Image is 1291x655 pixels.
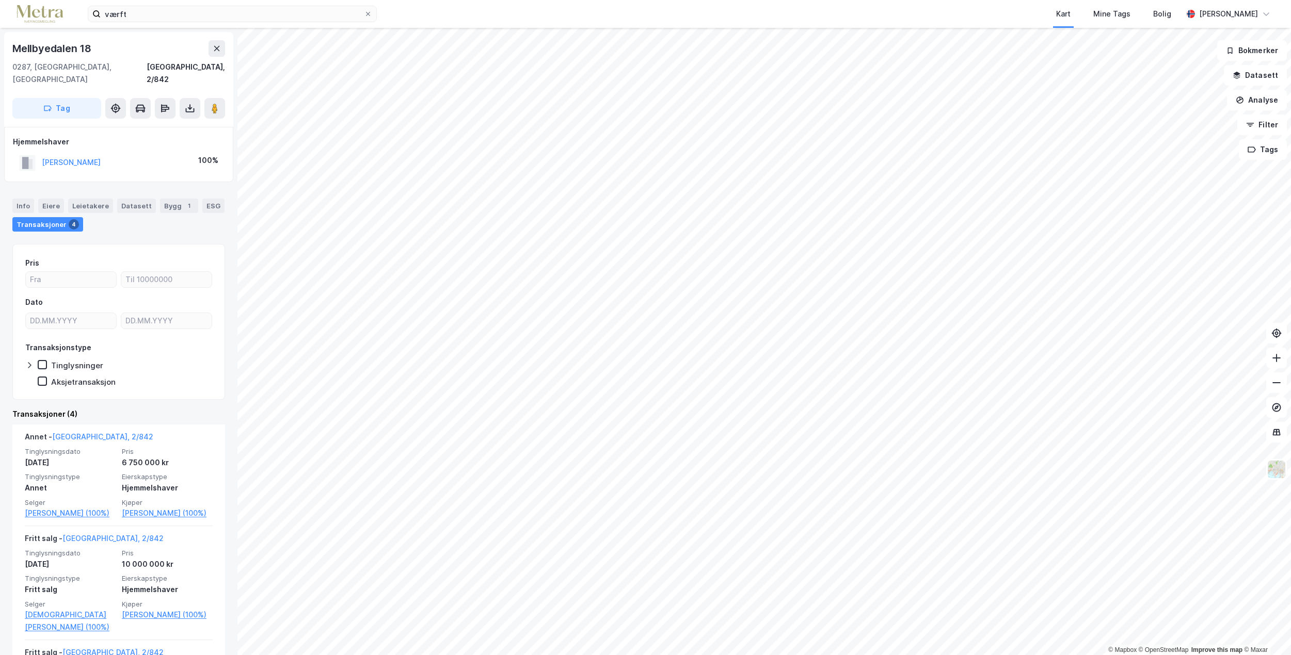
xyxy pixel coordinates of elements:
div: [PERSON_NAME] [1199,8,1258,20]
div: [GEOGRAPHIC_DATA], 2/842 [147,61,225,86]
div: Datasett [117,199,156,213]
div: [DATE] [25,456,116,469]
span: Selger [25,498,116,507]
button: Filter [1237,114,1287,135]
input: Fra [26,272,116,287]
a: OpenStreetMap [1139,646,1189,653]
input: Til 10000000 [121,272,212,287]
div: 6 750 000 kr [122,456,213,469]
input: DD.MM.YYYY [121,313,212,329]
div: Tinglysninger [51,361,103,370]
div: Hjemmelshaver [13,136,225,148]
div: Fritt salg [25,583,116,596]
span: Pris [122,447,213,456]
div: Mellbyedalen 18 [12,40,93,57]
div: Aksjetransaksjon [51,377,116,387]
div: Mine Tags [1093,8,1130,20]
span: Kjøper [122,600,213,609]
div: 1 [184,201,194,211]
div: 100% [198,154,218,167]
div: Info [12,199,34,213]
div: Kontrollprogram for chat [1239,605,1291,655]
div: Pris [25,257,39,269]
input: DD.MM.YYYY [26,313,116,329]
div: 0287, [GEOGRAPHIC_DATA], [GEOGRAPHIC_DATA] [12,61,147,86]
div: Bolig [1153,8,1171,20]
div: ESG [202,199,225,213]
div: Bygg [160,199,198,213]
a: [GEOGRAPHIC_DATA], 2/842 [52,432,153,441]
button: Bokmerker [1217,40,1287,61]
a: Mapbox [1108,646,1137,653]
button: Analyse [1227,90,1287,110]
div: Eiere [38,199,64,213]
iframe: Chat Widget [1239,605,1291,655]
a: [DEMOGRAPHIC_DATA][PERSON_NAME] (100%) [25,609,116,633]
span: Kjøper [122,498,213,507]
div: Annet [25,482,116,494]
div: Kart [1056,8,1071,20]
img: Z [1267,460,1286,479]
a: [PERSON_NAME] (100%) [25,507,116,519]
input: Søk på adresse, matrikkel, gårdeiere, leietakere eller personer [101,6,364,22]
button: Tags [1239,139,1287,160]
div: Hjemmelshaver [122,583,213,596]
button: Datasett [1224,65,1287,86]
span: Tinglysningstype [25,472,116,481]
div: Transaksjoner [12,217,83,232]
div: Transaksjoner (4) [12,408,225,420]
a: [PERSON_NAME] (100%) [122,507,213,519]
div: Fritt salg - [25,532,164,549]
span: Tinglysningstype [25,574,116,583]
a: [GEOGRAPHIC_DATA], 2/842 [62,534,164,543]
a: [PERSON_NAME] (100%) [122,609,213,621]
span: Eierskapstype [122,472,213,481]
span: Selger [25,600,116,609]
div: [DATE] [25,558,116,570]
div: Transaksjonstype [25,341,91,354]
span: Eierskapstype [122,574,213,583]
span: Tinglysningsdato [25,549,116,558]
span: Pris [122,549,213,558]
div: Annet - [25,431,153,447]
img: metra-logo.256734c3b2bbffee19d4.png [17,5,63,23]
span: Tinglysningsdato [25,447,116,456]
a: Improve this map [1191,646,1242,653]
div: Leietakere [68,199,113,213]
div: 4 [69,219,79,230]
button: Tag [12,98,101,119]
div: Hjemmelshaver [122,482,213,494]
div: 10 000 000 kr [122,558,213,570]
div: Dato [25,296,43,308]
